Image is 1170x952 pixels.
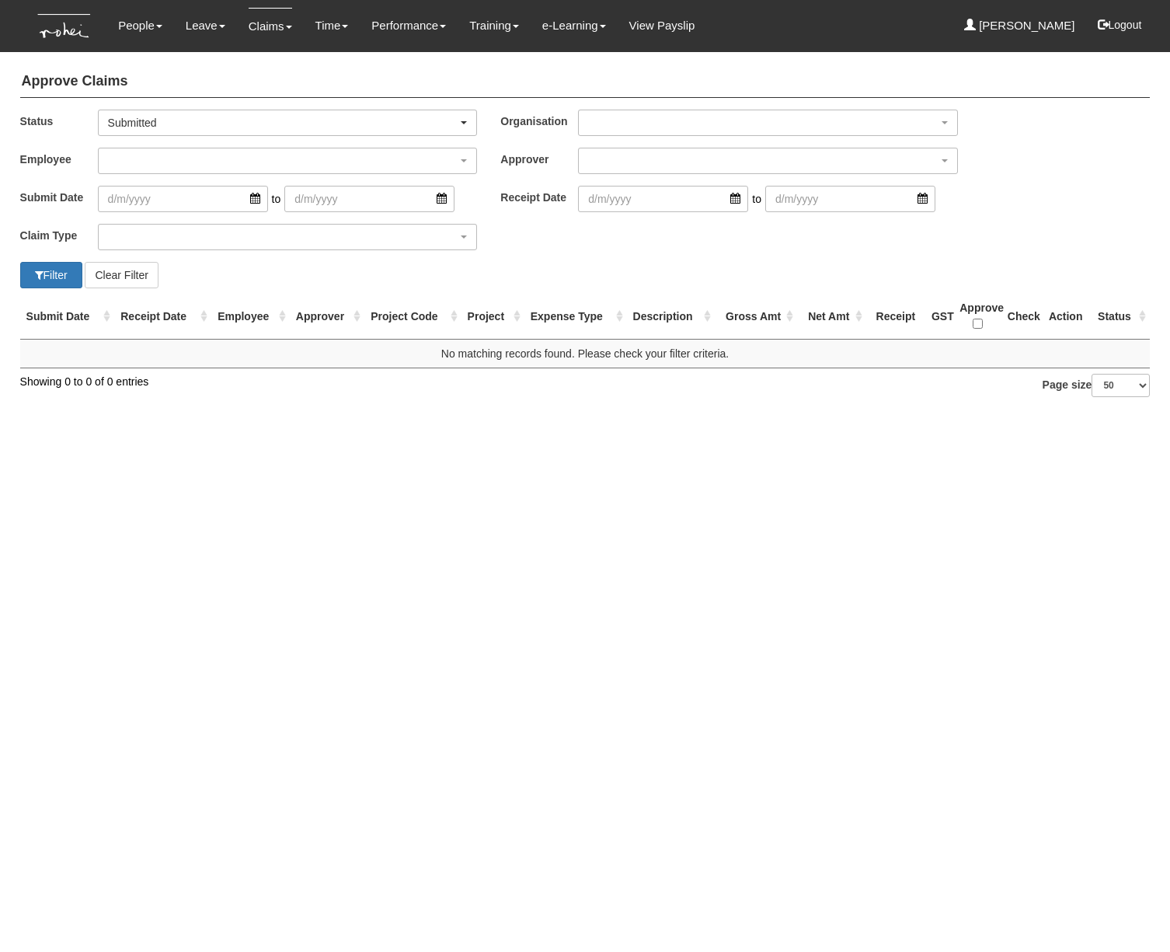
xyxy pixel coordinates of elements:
h4: Approve Claims [20,66,1151,98]
label: Claim Type [20,224,98,246]
input: d/m/yyyy [765,186,935,212]
button: Clear Filter [85,262,158,288]
a: View Payslip [629,8,695,44]
a: Performance [371,8,446,44]
div: Submitted [108,115,458,131]
a: People [118,8,162,44]
button: Submitted [98,110,478,136]
th: Employee : activate to sort column ascending [211,294,290,340]
th: Net Amt : activate to sort column ascending [797,294,866,340]
input: d/m/yyyy [578,186,748,212]
a: [PERSON_NAME] [964,8,1075,44]
a: Time [315,8,349,44]
a: e-Learning [542,8,606,44]
th: Status : activate to sort column ascending [1092,294,1150,340]
label: Receipt Date [500,186,578,208]
td: No matching records found. Please check your filter criteria. [20,339,1151,368]
th: Project Code : activate to sort column ascending [364,294,461,340]
th: GST [925,294,953,340]
th: Expense Type : activate to sort column ascending [524,294,627,340]
span: to [268,186,285,212]
a: Training [469,8,519,44]
a: Leave [186,8,225,44]
th: Gross Amt : activate to sort column ascending [715,294,796,340]
th: Submit Date : activate to sort column ascending [20,294,115,340]
label: Page size [1043,374,1151,397]
th: Receipt [866,294,925,340]
th: Receipt Date : activate to sort column ascending [114,294,211,340]
span: to [748,186,765,212]
th: Check [1001,294,1039,340]
input: d/m/yyyy [98,186,268,212]
th: Approver : activate to sort column ascending [290,294,364,340]
label: Organisation [500,110,578,132]
a: Claims [249,8,292,44]
label: Approver [500,148,578,170]
label: Employee [20,148,98,170]
button: Filter [20,262,82,288]
input: d/m/yyyy [284,186,454,212]
label: Status [20,110,98,132]
label: Submit Date [20,186,98,208]
th: Action [1039,294,1092,340]
th: Description : activate to sort column ascending [627,294,716,340]
select: Page size [1092,374,1150,397]
button: Logout [1087,6,1153,44]
th: Approve [953,294,1001,340]
th: Project : activate to sort column ascending [461,294,524,340]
